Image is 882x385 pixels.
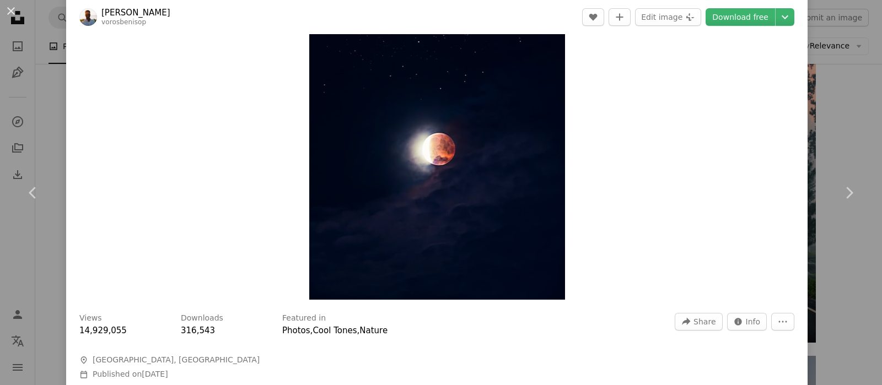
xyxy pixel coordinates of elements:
span: 14,929,055 [79,326,127,335]
span: , [357,326,360,335]
a: vorosbenisop [101,18,146,26]
span: , [310,326,313,335]
time: July 30, 2018 at 1:22:55 AM GMT+5:30 [142,370,168,378]
button: Like [582,8,604,26]
a: [PERSON_NAME] [101,7,170,18]
span: Published on [93,370,168,378]
button: Stats about this image [727,313,767,330]
span: 316,543 [181,326,215,335]
a: Nature [359,326,388,335]
button: Add to Collection [609,8,631,26]
a: Cool Tones [313,326,357,335]
h3: Downloads [181,313,223,324]
button: Edit image [635,8,701,26]
img: Go to Benjamin Voros's profile [79,8,97,26]
h3: Featured in [282,313,326,324]
span: [GEOGRAPHIC_DATA], [GEOGRAPHIC_DATA] [93,355,260,366]
a: Photos [282,326,310,335]
button: More Actions [771,313,794,330]
h3: Views [79,313,102,324]
span: Info [746,313,761,330]
a: Next [816,140,882,246]
a: Download free [706,8,775,26]
span: Share [693,313,716,330]
button: Choose download size [776,8,794,26]
button: Share this image [675,313,722,330]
